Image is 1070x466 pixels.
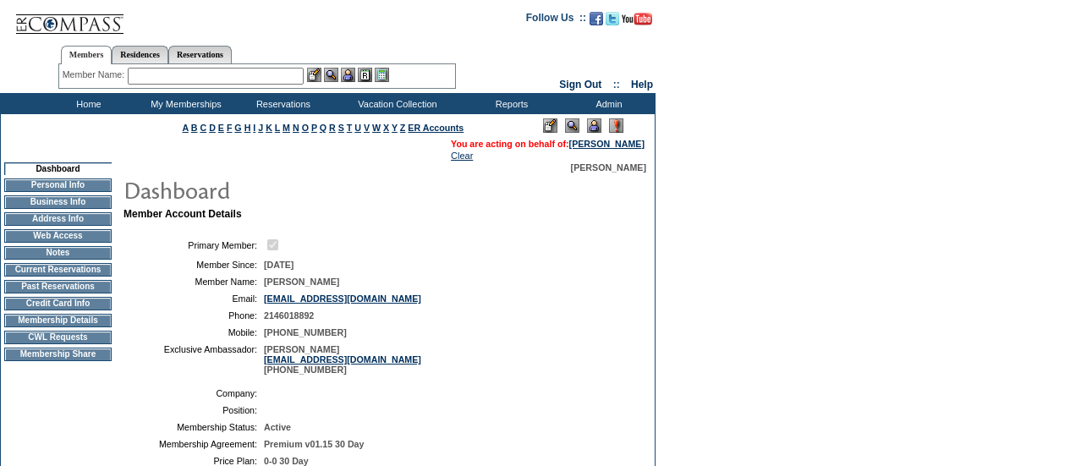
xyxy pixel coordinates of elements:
a: X [383,123,389,133]
span: [PERSON_NAME] [PHONE_NUMBER] [264,344,421,375]
td: Vacation Collection [330,93,461,114]
a: U [354,123,361,133]
td: Primary Member: [130,237,257,253]
a: I [253,123,255,133]
img: Log Concern/Member Elevation [609,118,623,133]
a: Become our fan on Facebook [590,17,603,27]
a: A [183,123,189,133]
td: Membership Details [4,314,112,327]
td: Business Info [4,195,112,209]
td: Notes [4,246,112,260]
td: Price Plan: [130,456,257,466]
a: T [347,123,353,133]
td: CWL Requests [4,331,112,344]
a: C [200,123,206,133]
a: B [191,123,198,133]
span: [PHONE_NUMBER] [264,327,347,337]
a: Sign Out [559,79,601,90]
img: Impersonate [341,68,355,82]
td: Credit Card Info [4,297,112,310]
td: Reservations [233,93,330,114]
td: Follow Us :: [526,10,586,30]
b: Member Account Details [123,208,242,220]
a: Z [400,123,406,133]
a: Reservations [168,46,232,63]
td: Address Info [4,212,112,226]
a: [EMAIL_ADDRESS][DOMAIN_NAME] [264,354,421,365]
img: pgTtlDashboard.gif [123,173,461,206]
td: Phone: [130,310,257,321]
img: View [324,68,338,82]
img: Follow us on Twitter [606,12,619,25]
span: [PERSON_NAME] [571,162,646,173]
a: K [266,123,272,133]
td: Web Access [4,229,112,243]
img: b_edit.gif [307,68,321,82]
td: Exclusive Ambassador: [130,344,257,375]
a: Members [61,46,112,64]
td: Position: [130,405,257,415]
span: Premium v01.15 30 Day [264,439,364,449]
img: Become our fan on Facebook [590,12,603,25]
a: Clear [451,151,473,161]
td: Membership Share [4,348,112,361]
div: Member Name: [63,68,128,82]
img: b_calculator.gif [375,68,389,82]
span: [DATE] [264,260,294,270]
td: Current Reservations [4,263,112,277]
a: Follow us on Twitter [606,17,619,27]
a: W [372,123,381,133]
a: [PERSON_NAME] [569,139,645,149]
span: Active [264,422,291,432]
img: View Mode [565,118,579,133]
td: Member Name: [130,277,257,287]
span: [PERSON_NAME] [264,277,339,287]
a: R [329,123,336,133]
td: Reports [461,93,558,114]
td: My Memberships [135,93,233,114]
span: 0-0 30 Day [264,456,309,466]
td: Company: [130,388,257,398]
td: Membership Agreement: [130,439,257,449]
a: ER Accounts [408,123,464,133]
a: J [258,123,263,133]
td: Email: [130,293,257,304]
td: Member Since: [130,260,257,270]
a: S [338,123,344,133]
a: L [275,123,280,133]
a: [EMAIL_ADDRESS][DOMAIN_NAME] [264,293,421,304]
a: H [244,123,251,133]
td: Admin [558,93,656,114]
a: E [218,123,224,133]
td: Mobile: [130,327,257,337]
img: Subscribe to our YouTube Channel [622,13,652,25]
a: F [227,123,233,133]
td: Membership Status: [130,422,257,432]
span: You are acting on behalf of: [451,139,645,149]
a: G [234,123,241,133]
td: Home [38,93,135,114]
td: Personal Info [4,178,112,192]
img: Impersonate [587,118,601,133]
td: Dashboard [4,162,112,175]
img: Edit Mode [543,118,557,133]
a: Residences [112,46,168,63]
a: O [302,123,309,133]
a: Subscribe to our YouTube Channel [622,17,652,27]
a: Y [392,123,398,133]
a: V [364,123,370,133]
span: :: [613,79,620,90]
span: 2146018892 [264,310,314,321]
td: Past Reservations [4,280,112,293]
a: Q [320,123,326,133]
a: N [293,123,299,133]
a: M [283,123,290,133]
img: Reservations [358,68,372,82]
a: P [311,123,317,133]
a: D [209,123,216,133]
a: Help [631,79,653,90]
